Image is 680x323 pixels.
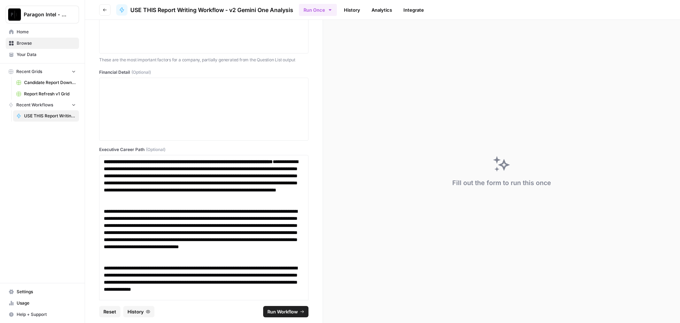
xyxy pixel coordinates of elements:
span: (Optional) [146,146,165,153]
button: History [123,306,154,317]
label: Financial Detail [99,69,308,76]
span: Run Workflow [267,308,298,315]
p: These are the most important factors for a company, partially generated from the Question List ou... [99,56,308,63]
a: Browse [6,38,79,49]
a: USE THIS Report Writing Workflow - v2 Gemini One Analysis [116,4,293,16]
span: Your Data [17,51,76,58]
div: Fill out the form to run this once [452,178,551,188]
a: History [340,4,364,16]
a: Settings [6,286,79,297]
span: Settings [17,289,76,295]
a: Usage [6,297,79,309]
img: Paragon Intel - Bill / Ty / Colby R&D Logo [8,8,21,21]
a: Integrate [399,4,428,16]
button: Recent Grids [6,66,79,77]
a: USE THIS Report Writing Workflow - v2 Gemini One Analysis [13,110,79,122]
a: Analytics [367,4,396,16]
span: USE THIS Report Writing Workflow - v2 Gemini One Analysis [130,6,293,14]
span: Paragon Intel - Bill / Ty / [PERSON_NAME] R&D [24,11,67,18]
span: Browse [17,40,76,46]
span: Recent Workflows [16,102,53,108]
button: Run Workflow [263,306,308,317]
button: Workspace: Paragon Intel - Bill / Ty / Colby R&D [6,6,79,23]
label: Executive Career Path [99,146,308,153]
a: Your Data [6,49,79,60]
span: (Optional) [131,69,151,76]
span: Help + Support [17,311,76,318]
button: Recent Workflows [6,100,79,110]
button: Reset [99,306,120,317]
span: Reset [103,308,116,315]
span: Report Refresh v1 Grid [24,91,76,97]
a: Home [6,26,79,38]
span: Usage [17,300,76,306]
a: Candidate Report Download Sheet [13,77,79,88]
span: USE THIS Report Writing Workflow - v2 Gemini One Analysis [24,113,76,119]
span: History [127,308,144,315]
button: Run Once [299,4,337,16]
button: Help + Support [6,309,79,320]
span: Home [17,29,76,35]
span: Recent Grids [16,68,42,75]
span: Candidate Report Download Sheet [24,79,76,86]
a: Report Refresh v1 Grid [13,88,79,100]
